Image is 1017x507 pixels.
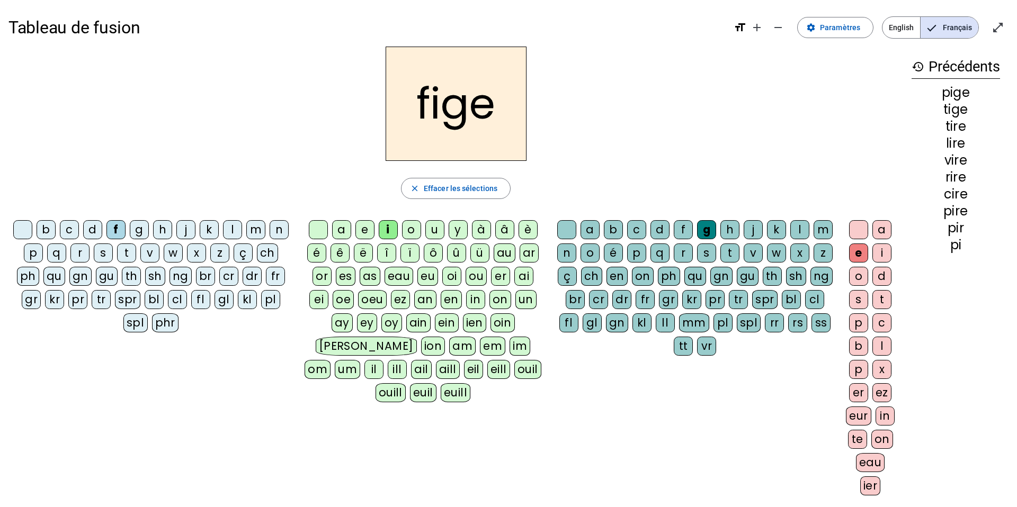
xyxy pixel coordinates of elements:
div: o [402,220,421,239]
div: oi [442,267,461,286]
div: rs [788,313,807,332]
div: um [335,360,360,379]
button: Augmenter la taille de la police [746,17,768,38]
div: gu [96,267,118,286]
div: ier [860,476,881,495]
div: in [466,290,485,309]
mat-button-toggle-group: Language selection [882,16,979,39]
div: x [187,243,206,262]
div: s [697,243,716,262]
div: d [650,220,670,239]
div: om [305,360,331,379]
div: c [60,220,79,239]
div: or [313,267,332,286]
div: ay [332,313,353,332]
div: t [720,243,739,262]
div: qu [43,267,65,286]
div: tige [912,103,1000,116]
div: oeu [358,290,387,309]
h3: Précédents [912,55,1000,79]
div: â [495,220,514,239]
div: ch [581,267,602,286]
div: pl [713,313,733,332]
div: l [790,220,809,239]
div: d [872,267,891,286]
div: gl [583,313,602,332]
div: gr [22,290,41,309]
div: ç [558,267,577,286]
div: ll [656,313,675,332]
div: on [871,430,893,449]
div: à [472,220,491,239]
div: pire [912,205,1000,218]
div: r [674,243,693,262]
div: ien [463,313,487,332]
div: [PERSON_NAME] [316,337,417,356]
div: x [872,360,891,379]
div: kr [45,290,64,309]
div: cl [168,290,187,309]
div: ez [872,383,891,402]
div: th [122,267,141,286]
div: e [355,220,374,239]
div: en [606,267,628,286]
div: spl [737,313,761,332]
div: o [849,267,868,286]
div: p [849,313,868,332]
div: ion [421,337,445,356]
div: ph [658,267,680,286]
div: cr [219,267,238,286]
div: tt [674,337,693,356]
div: er [491,267,510,286]
div: ng [810,267,833,286]
div: z [814,243,833,262]
div: gr [659,290,678,309]
div: û [447,243,466,262]
div: pl [261,290,280,309]
div: pr [68,290,87,309]
h2: fige [386,47,527,161]
div: c [872,313,891,332]
button: Paramètres [797,17,873,38]
mat-icon: close [410,184,420,193]
div: eill [487,360,510,379]
div: i [872,243,891,262]
div: a [581,220,600,239]
div: pige [912,86,1000,99]
div: am [449,337,476,356]
div: l [223,220,242,239]
div: gn [69,267,92,286]
div: a [332,220,351,239]
div: q [650,243,670,262]
div: ai [514,267,533,286]
mat-icon: add [751,21,763,34]
div: bl [782,290,801,309]
mat-icon: open_in_full [992,21,1004,34]
div: gn [710,267,733,286]
div: sh [145,267,165,286]
div: au [494,243,515,262]
div: m [814,220,833,239]
span: English [882,17,920,38]
div: phr [152,313,179,332]
div: pr [706,290,725,309]
div: vr [697,337,716,356]
div: h [720,220,739,239]
div: on [632,267,654,286]
div: gl [215,290,234,309]
button: Diminuer la taille de la police [768,17,789,38]
div: ey [357,313,377,332]
div: ph [17,267,39,286]
div: spr [115,290,140,309]
div: cl [805,290,824,309]
div: ill [388,360,407,379]
div: in [876,406,895,425]
div: a [872,220,891,239]
div: er [849,383,868,402]
div: qu [684,267,706,286]
div: v [744,243,763,262]
div: ü [470,243,489,262]
div: k [767,220,786,239]
div: n [557,243,576,262]
div: kr [682,290,701,309]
